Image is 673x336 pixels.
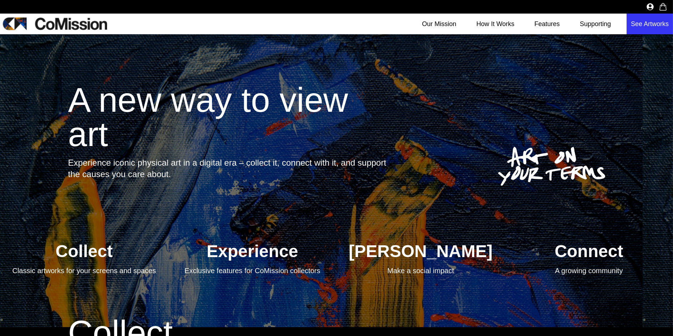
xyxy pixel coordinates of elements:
p: Make a social impact [349,266,493,276]
p: Exclusive features for CoMission collectors [185,266,320,276]
a: Features [530,14,564,34]
a: [PERSON_NAME] Make a social impact [337,214,505,327]
h2: A new way to view art [68,83,390,151]
p: A growing community [554,266,623,276]
p: Classic artworks for your screens and spaces [12,266,156,276]
a: Our Mission [418,14,461,34]
a: How It Works [472,14,519,34]
a: See Artworks [627,14,673,34]
h3: [PERSON_NAME] [349,243,493,260]
button: Supporting [576,14,615,34]
h3: Connect [554,243,623,260]
a: Experience Exclusive features for CoMission collectors [168,214,336,327]
a: Connect A growing community [505,214,673,327]
h3: Experience [185,243,320,260]
img: Art on your terms [498,147,605,186]
h3: Collect [12,243,156,260]
p: Experience iconic physical art in a digital era – collect it, connect with it, and support the ca... [68,157,390,180]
